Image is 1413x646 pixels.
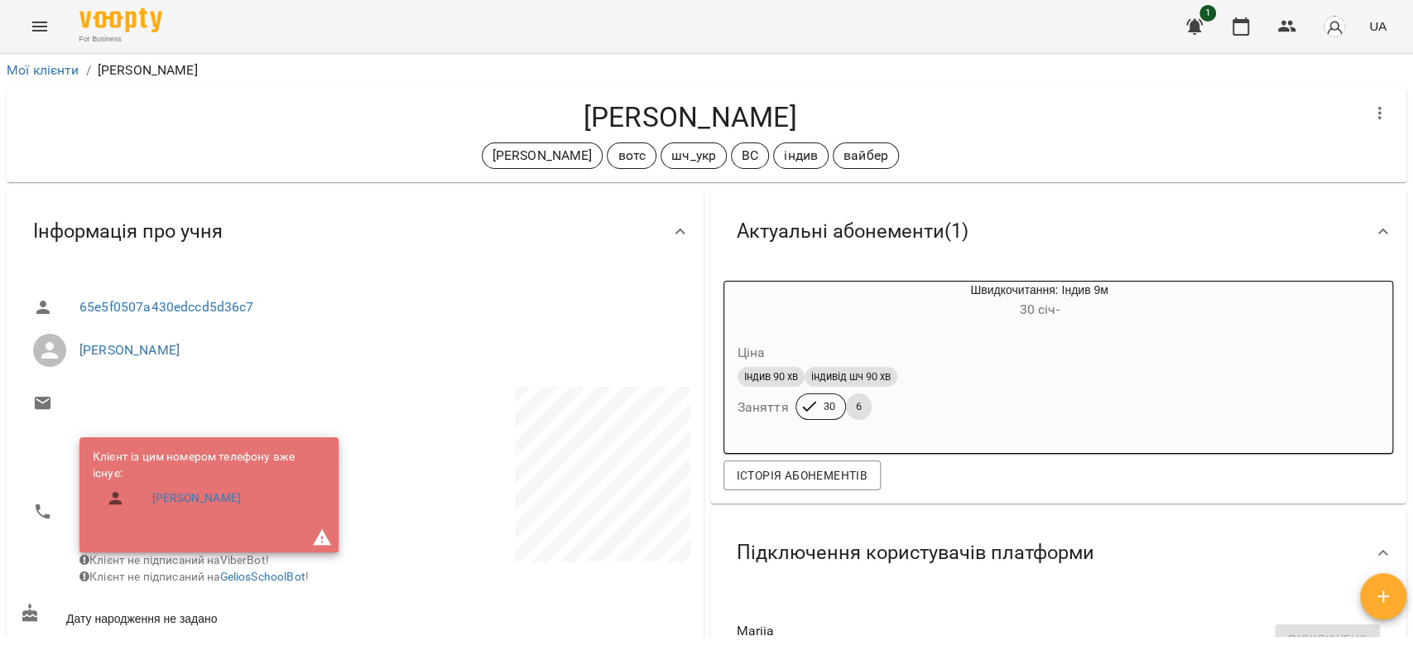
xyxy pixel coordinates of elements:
p: [PERSON_NAME] [493,146,593,166]
div: Підключення користувачів платформи [710,510,1407,595]
div: Актуальні абонементи(1) [710,189,1407,274]
a: [PERSON_NAME] [152,490,241,507]
h6: Ціна [738,341,766,364]
span: 6 [846,399,872,414]
div: [PERSON_NAME] [482,142,603,169]
span: 30 січ - [1019,301,1059,317]
div: вайбер [833,142,899,169]
div: Дату народження не задано [17,600,355,630]
p: вайбер [843,146,888,166]
span: 1 [1199,5,1216,22]
img: Voopty Logo [79,8,162,32]
h6: Заняття [738,396,789,419]
span: Індив 90 хв [738,369,805,384]
button: Історія абонементів [723,460,881,490]
span: For Business [79,34,162,45]
div: ВС [731,142,769,169]
span: Клієнт не підписаний на ViberBot! [79,553,269,566]
button: Menu [20,7,60,46]
nav: breadcrumb [7,60,1406,80]
a: Мої клієнти [7,62,79,78]
img: avatar_s.png [1323,15,1346,38]
p: вотс [618,146,646,166]
p: [PERSON_NAME] [98,60,198,80]
a: GeliosSchoolBot [220,570,305,583]
li: / [86,60,91,80]
div: Швидкочитання: Індив 9м [724,282,804,321]
span: Актуальні абонементи ( 1 ) [737,219,968,244]
button: UA [1363,11,1393,41]
div: шч_укр [661,142,727,169]
div: Інформація про учня [7,189,704,274]
h4: [PERSON_NAME] [20,100,1360,134]
span: індивід шч 90 хв [805,369,897,384]
div: індив [773,142,829,169]
button: Швидкочитання: Індив 9м30 січ- ЦінаІндив 90 хвіндивід шч 90 хвЗаняття306 [724,282,1276,440]
a: [PERSON_NAME] [79,342,180,358]
span: Інформація про учня [33,219,223,244]
span: Клієнт не підписаний на ! [79,570,309,583]
ul: Клієнт із цим номером телефону вже існує: [93,449,325,521]
p: індив [784,146,818,166]
p: ВС [742,146,758,166]
span: UA [1369,17,1387,35]
span: Історія абонементів [737,465,868,485]
div: Швидкочитання: Індив 9м [804,282,1276,321]
span: Підключення користувачів платформи [737,540,1094,566]
div: вотс [607,142,656,169]
p: шч_укр [671,146,716,166]
a: 65e5f0507a430edccd5d36c7 [79,299,254,315]
span: Mariia [737,621,1354,641]
span: 30 [814,399,845,414]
